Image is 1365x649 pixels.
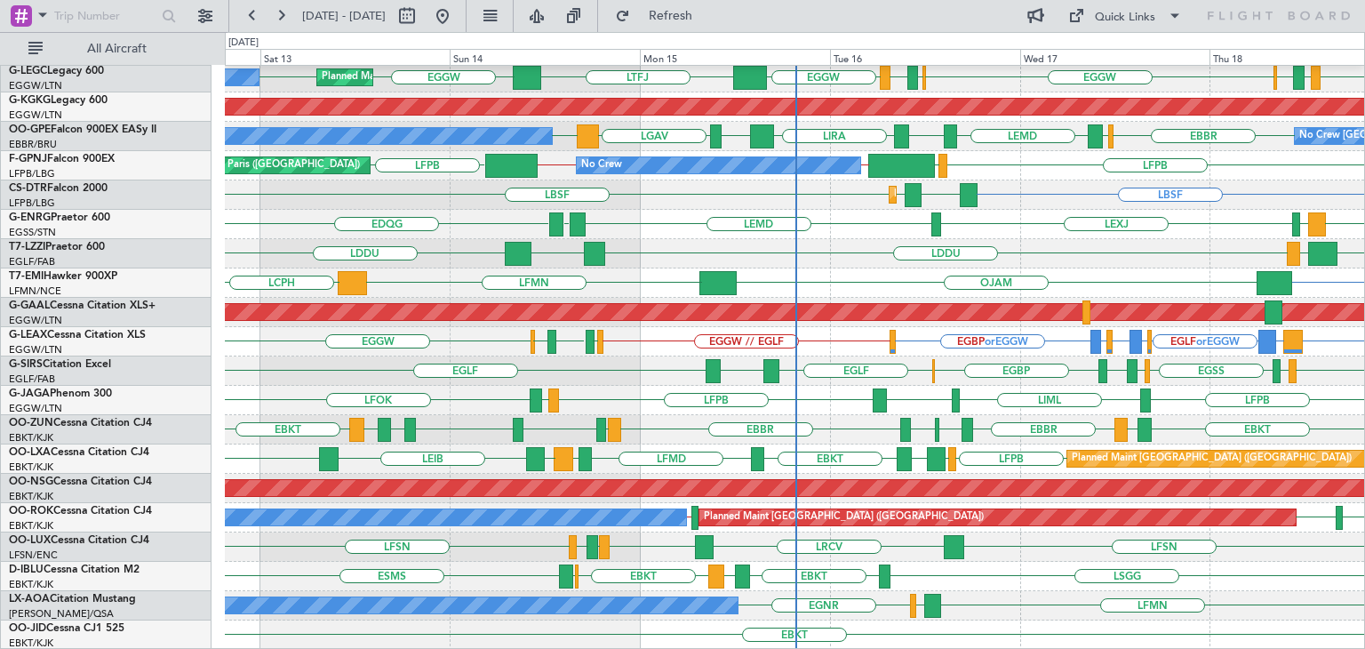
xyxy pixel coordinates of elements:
a: OO-LXACessna Citation CJ4 [9,447,149,458]
a: EGSS/STN [9,226,56,239]
button: Quick Links [1059,2,1191,30]
div: Planned Maint Sofia [894,181,985,208]
a: T7-LZZIPraetor 600 [9,242,105,252]
a: EBBR/BRU [9,138,57,151]
a: EBKT/KJK [9,578,53,591]
a: OO-NSGCessna Citation CJ4 [9,477,152,487]
a: G-LEAXCessna Citation XLS [9,330,146,341]
span: OO-JID [9,623,46,634]
span: G-JAGA [9,389,50,399]
a: EGGW/LTN [9,314,62,327]
a: EGGW/LTN [9,79,62,92]
a: G-LEGCLegacy 600 [9,66,104,76]
span: OO-ROK [9,506,53,517]
div: Tue 16 [830,49,1020,65]
div: Quick Links [1095,9,1155,27]
span: CS-DTR [9,183,47,194]
span: OO-LXA [9,447,51,458]
a: G-SIRSCitation Excel [9,359,111,370]
a: EGLF/FAB [9,255,55,268]
a: EBKT/KJK [9,431,53,445]
a: EGLF/FAB [9,373,55,386]
a: [PERSON_NAME]/QSA [9,607,114,621]
a: G-GAALCessna Citation XLS+ [9,300,156,311]
a: LX-AOACitation Mustang [9,594,136,605]
span: [DATE] - [DATE] [302,8,386,24]
span: Refresh [634,10,708,22]
a: EGGW/LTN [9,108,62,122]
span: F-GPNJ [9,154,47,164]
a: EGGW/LTN [9,402,62,415]
div: [DATE] [228,36,259,51]
a: OO-LUXCessna Citation CJ4 [9,535,149,546]
span: OO-GPE [9,124,51,135]
span: G-LEGC [9,66,47,76]
a: OO-ZUNCessna Citation CJ4 [9,418,152,429]
a: D-IBLUCessna Citation M2 [9,565,140,575]
a: EBKT/KJK [9,490,53,503]
span: LX-AOA [9,594,50,605]
a: OO-GPEFalcon 900EX EASy II [9,124,156,135]
span: G-LEAX [9,330,47,341]
span: G-KGKG [9,95,51,106]
span: G-ENRG [9,212,51,223]
div: Planned Maint [GEOGRAPHIC_DATA] ([GEOGRAPHIC_DATA]) [704,504,984,531]
div: Planned Maint [GEOGRAPHIC_DATA] ([GEOGRAPHIC_DATA]) [1072,445,1352,472]
a: G-ENRGPraetor 600 [9,212,110,223]
span: All Aircraft [46,43,188,55]
a: EBKT/KJK [9,461,53,474]
span: OO-ZUN [9,418,53,429]
button: All Aircraft [20,35,193,63]
span: D-IBLU [9,565,44,575]
a: G-KGKGLegacy 600 [9,95,108,106]
a: G-JAGAPhenom 300 [9,389,112,399]
a: T7-EMIHawker 900XP [9,271,117,282]
span: G-SIRS [9,359,43,370]
div: Planned Maint [GEOGRAPHIC_DATA] ([GEOGRAPHIC_DATA]) [322,64,602,91]
div: Sat 13 [260,49,451,65]
a: OO-ROKCessna Citation CJ4 [9,506,152,517]
button: Refresh [607,2,714,30]
span: T7-EMI [9,271,44,282]
a: LFSN/ENC [9,549,58,562]
input: Trip Number [54,3,156,29]
span: T7-LZZI [9,242,45,252]
a: CS-DTRFalcon 2000 [9,183,108,194]
span: OO-NSG [9,477,53,487]
a: EGGW/LTN [9,343,62,357]
div: Sun 14 [450,49,640,65]
a: EBKT/KJK [9,519,53,533]
div: AOG Maint Paris ([GEOGRAPHIC_DATA]) [173,152,360,179]
a: LFMN/NCE [9,284,61,298]
div: Wed 17 [1020,49,1210,65]
a: LFPB/LBG [9,196,55,210]
div: No Crew [581,152,622,179]
span: OO-LUX [9,535,51,546]
a: F-GPNJFalcon 900EX [9,154,115,164]
a: LFPB/LBG [9,167,55,180]
span: G-GAAL [9,300,50,311]
a: OO-JIDCessna CJ1 525 [9,623,124,634]
div: Mon 15 [640,49,830,65]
